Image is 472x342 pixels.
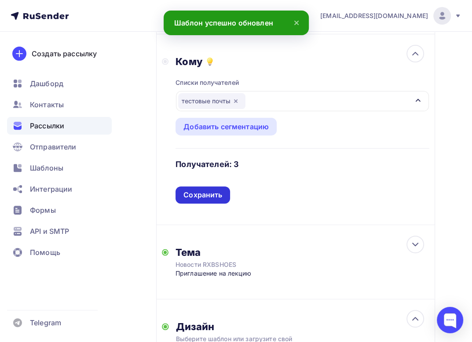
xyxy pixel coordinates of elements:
[30,247,60,258] span: Помощь
[183,190,222,200] div: Сохранить
[7,75,112,92] a: Дашборд
[30,78,63,89] span: Дашборд
[176,78,239,87] div: Списки получателей
[176,269,349,278] div: Приглашение на лекцию
[183,121,269,132] div: Добавить сегментацию
[7,201,112,219] a: Формы
[30,120,64,131] span: Рассылки
[176,91,429,112] button: тестовые почты
[7,138,112,156] a: Отправители
[30,205,56,215] span: Формы
[7,159,112,177] a: Шаблоны
[7,96,112,113] a: Контакты
[30,163,63,173] span: Шаблоны
[320,11,428,20] span: [EMAIL_ADDRESS][DOMAIN_NAME]
[30,226,69,236] span: API и SMTP
[320,7,461,25] a: [EMAIL_ADDRESS][DOMAIN_NAME]
[30,184,72,194] span: Интеграции
[176,246,349,258] div: Тема
[178,93,245,109] div: тестовые почты
[30,317,61,328] span: Telegram
[176,260,332,269] div: Новости RXBSHOES
[7,117,112,135] a: Рассылки
[30,99,64,110] span: Контакты
[32,48,97,59] div: Создать рассылку
[176,320,429,333] div: Дизайн
[30,142,77,152] span: Отправители
[176,159,239,170] h4: Получателей: 3
[176,55,429,68] div: Кому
